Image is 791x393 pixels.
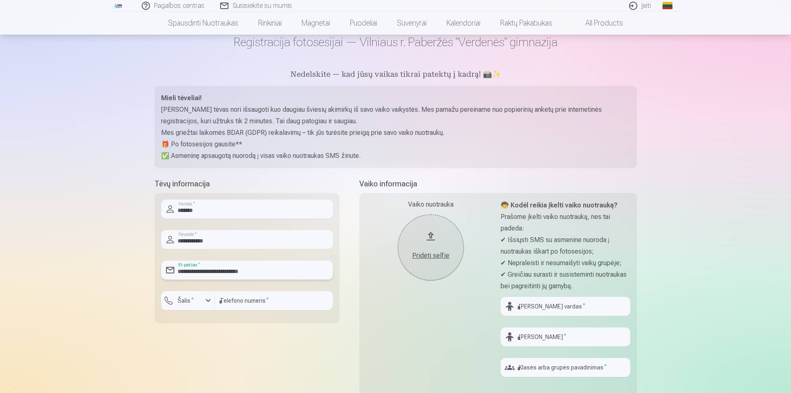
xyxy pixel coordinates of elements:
[501,201,618,209] strong: 🧒 Kodėl reikia įkelti vaiko nuotrauką?
[340,12,387,35] a: Puodeliai
[562,12,633,35] a: All products
[406,251,456,261] div: Pridėti selfie
[359,178,637,190] h5: Vaiko informacija
[501,234,630,257] p: ✔ Išsiųsti SMS su asmenine nuoroda į nuotraukas iškart po fotosesijos;
[490,12,562,35] a: Raktų pakabukas
[161,150,630,162] p: ✅ Asmeninę apsaugotą nuorodą į visas vaiko nuotraukas SMS žinute.
[161,291,215,310] button: Šalis*
[248,12,292,35] a: Rinkiniai
[161,139,630,150] p: 🎁 Po fotosesijos gausite**
[174,297,197,305] label: Šalis
[501,211,630,234] p: Prašome įkelti vaiko nuotrauką, nes tai padeda:
[154,178,340,190] h5: Tėvų informacija
[161,104,630,127] p: [PERSON_NAME] tėvas nori išsaugoti kuo daugiau šviesių akimirkų iš savo vaiko vaikystės. Mes pama...
[292,12,340,35] a: Magnetai
[154,69,637,81] h5: Nedelskite — kad jūsų vaikas tikrai patektų į kadrą! 📸✨
[161,127,630,139] p: Mes griežtai laikomės BDAR (GDPR) reikalavimų – tik jūs turėsite prieigą prie savo vaiko nuotraukų.
[366,200,496,209] div: Vaiko nuotrauka
[387,12,437,35] a: Suvenyrai
[154,35,637,49] h1: Registracija fotosesijai — Vilniaus r. Paberžės "Verdenės" gimnazija
[398,214,464,280] button: Pridėti selfie
[161,94,202,102] strong: Mieli tėveliai!
[501,269,630,292] p: ✔ Greičiau surasti ir susisteminti nuotraukas bei pagreitinti jų gamybą.
[437,12,490,35] a: Kalendoriai
[114,3,123,8] img: /fa2
[501,257,630,269] p: ✔ Nepraleisti ir nesumaišyti vaikų grupėje;
[158,12,248,35] a: Spausdinti nuotraukas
